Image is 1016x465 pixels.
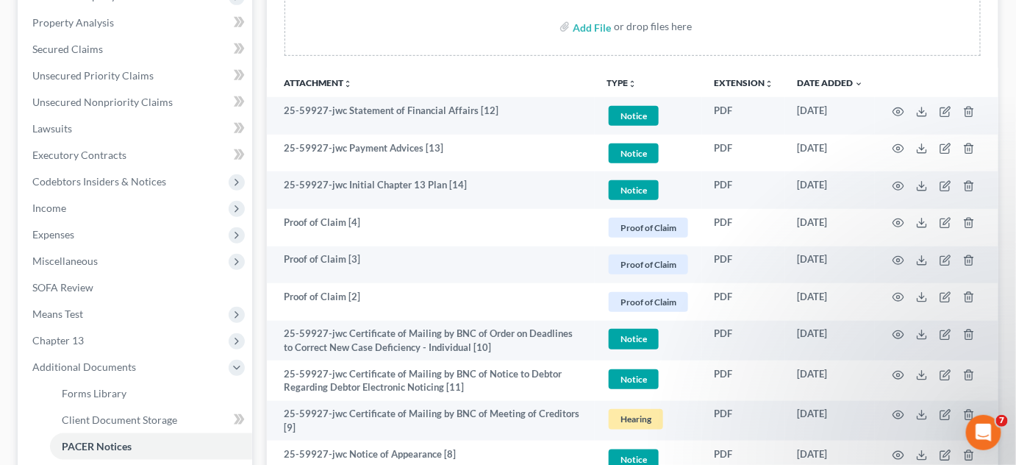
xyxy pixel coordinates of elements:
a: Client Document Storage [50,407,252,433]
td: Proof of Claim [4] [267,209,595,246]
a: Hearing [607,407,690,431]
a: Proof of Claim [607,216,690,240]
span: Notice [609,143,659,163]
span: Hearing [609,409,663,429]
a: Extensionunfold_more [714,77,773,88]
a: Attachmentunfold_more [285,77,353,88]
td: [DATE] [785,361,875,401]
span: Unsecured Nonpriority Claims [32,96,173,108]
td: PDF [702,401,785,441]
span: Proof of Claim [609,255,688,274]
td: 25-59927-jwc Statement of Financial Affairs [12] [267,97,595,135]
i: unfold_more [765,79,773,88]
td: 25-59927-jwc Certificate of Mailing by BNC of Meeting of Creditors [9] [267,401,595,441]
span: Additional Documents [32,361,136,373]
span: Property Analysis [32,16,114,29]
span: Client Document Storage [62,413,177,426]
i: unfold_more [628,79,637,88]
span: Means Test [32,308,83,320]
a: Property Analysis [21,10,252,36]
a: Unsecured Nonpriority Claims [21,89,252,116]
div: or drop files here [614,19,692,34]
td: 25-59927-jwc Certificate of Mailing by BNC of Notice to Debtor Regarding Debtor Electronic Notici... [267,361,595,401]
a: Notice [607,178,690,202]
td: 25-59927-jwc Payment Advices [13] [267,135,595,172]
td: PDF [702,283,785,321]
a: Executory Contracts [21,142,252,168]
td: [DATE] [785,209,875,246]
iframe: Intercom live chat [966,415,1001,450]
td: PDF [702,321,785,361]
td: PDF [702,97,785,135]
td: [DATE] [785,246,875,284]
a: Secured Claims [21,36,252,63]
a: Proof of Claim [607,252,690,277]
a: Notice [607,367,690,391]
a: SOFA Review [21,274,252,301]
a: Unsecured Priority Claims [21,63,252,89]
a: Proof of Claim [607,290,690,314]
td: PDF [702,246,785,284]
a: PACER Notices [50,433,252,460]
i: expand_more [854,79,863,88]
td: 25-59927-jwc Initial Chapter 13 Plan [14] [267,171,595,209]
span: PACER Notices [62,440,132,452]
span: Income [32,202,66,214]
td: Proof of Claim [2] [267,283,595,321]
a: Forms Library [50,380,252,407]
span: Lawsuits [32,122,72,135]
button: TYPEunfold_more [607,79,637,88]
span: Executory Contracts [32,149,126,161]
span: Proof of Claim [609,218,688,238]
span: Secured Claims [32,43,103,55]
span: Miscellaneous [32,255,98,267]
a: Notice [607,104,690,128]
td: [DATE] [785,97,875,135]
span: Expenses [32,228,74,241]
td: PDF [702,209,785,246]
span: 7 [996,415,1008,427]
td: PDF [702,171,785,209]
a: Lawsuits [21,116,252,142]
td: Proof of Claim [3] [267,246,595,284]
span: Chapter 13 [32,334,84,347]
a: Date Added expand_more [797,77,863,88]
a: Notice [607,327,690,351]
td: 25-59927-jwc Certificate of Mailing by BNC of Order on Deadlines to Correct New Case Deficiency -... [267,321,595,361]
span: Unsecured Priority Claims [32,69,154,82]
td: [DATE] [785,283,875,321]
td: [DATE] [785,135,875,172]
span: Notice [609,180,659,200]
span: Codebtors Insiders & Notices [32,175,166,188]
td: PDF [702,135,785,172]
td: PDF [702,361,785,401]
span: Notice [609,369,659,389]
span: Notice [609,106,659,126]
span: Proof of Claim [609,292,688,312]
span: SOFA Review [32,281,93,294]
td: [DATE] [785,321,875,361]
td: [DATE] [785,401,875,441]
span: Forms Library [62,387,126,400]
span: Notice [609,329,659,349]
i: unfold_more [344,79,353,88]
td: [DATE] [785,171,875,209]
a: Notice [607,141,690,166]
